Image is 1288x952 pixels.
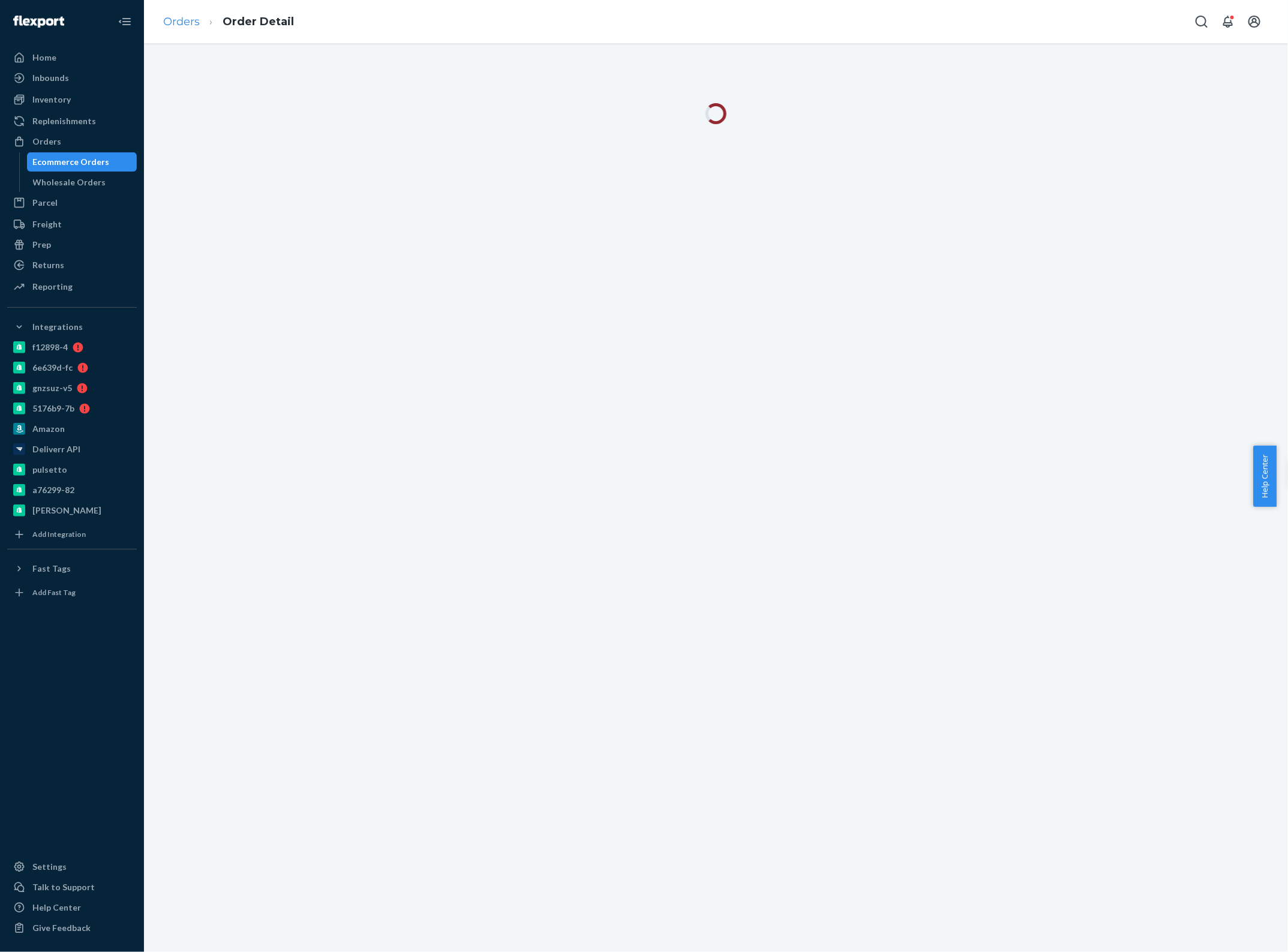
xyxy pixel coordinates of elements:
a: Prep [7,235,137,254]
img: Flexport logo [13,16,64,28]
div: Add Integration [32,529,86,539]
a: Help Center [7,898,137,917]
a: Freight [7,215,137,234]
a: Inbounds [7,68,137,88]
a: [PERSON_NAME] [7,501,137,520]
a: Order Detail [223,15,294,28]
a: Amazon [7,419,137,439]
button: Open account menu [1242,10,1266,34]
a: f12898-4 [7,338,137,357]
div: Orders [32,136,61,148]
div: gnzsuz-v5 [32,382,72,394]
div: Prep [32,239,51,251]
button: Open notifications [1216,10,1240,34]
button: Give Feedback [7,918,137,938]
a: a76299-82 [7,480,137,500]
div: Amazon [32,423,65,435]
div: Parcel [32,197,58,209]
a: Add Fast Tag [7,583,137,602]
div: Reporting [32,281,73,293]
a: Add Integration [7,525,137,544]
div: Replenishments [32,115,96,127]
div: Inventory [32,94,71,106]
button: Help Center [1253,446,1277,507]
a: Returns [7,256,137,275]
div: Fast Tags [32,563,71,575]
button: Integrations [7,317,137,337]
a: Talk to Support [7,878,137,897]
div: [PERSON_NAME] [32,504,101,516]
ol: breadcrumbs [154,4,304,40]
div: Help Center [32,902,81,914]
div: Add Fast Tag [32,587,76,597]
a: 6e639d-fc [7,358,137,377]
div: 5176b9-7b [32,403,74,415]
button: Open Search Box [1190,10,1214,34]
div: Talk to Support [32,881,95,893]
a: Orders [163,15,200,28]
div: Give Feedback [32,922,91,934]
a: gnzsuz-v5 [7,379,137,398]
div: a76299-82 [32,484,74,496]
a: Settings [7,857,137,876]
div: 6e639d-fc [32,362,73,374]
button: Fast Tags [7,559,137,578]
a: Reporting [7,277,137,296]
a: 5176b9-7b [7,399,137,418]
div: f12898-4 [32,341,68,353]
button: Close Navigation [113,10,137,34]
div: Ecommerce Orders [33,156,110,168]
div: Inbounds [32,72,69,84]
div: Wholesale Orders [33,176,106,188]
div: Settings [32,861,67,873]
a: Orders [7,132,137,151]
a: Inventory [7,90,137,109]
div: Returns [32,259,64,271]
a: Parcel [7,193,137,212]
a: Home [7,48,137,67]
a: Ecommerce Orders [27,152,137,172]
div: Deliverr API [32,443,80,455]
a: Replenishments [7,112,137,131]
div: Integrations [32,321,83,333]
div: Home [32,52,56,64]
a: Wholesale Orders [27,173,137,192]
div: Freight [32,218,62,230]
a: Deliverr API [7,440,137,459]
a: pulsetto [7,460,137,479]
div: pulsetto [32,464,67,476]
